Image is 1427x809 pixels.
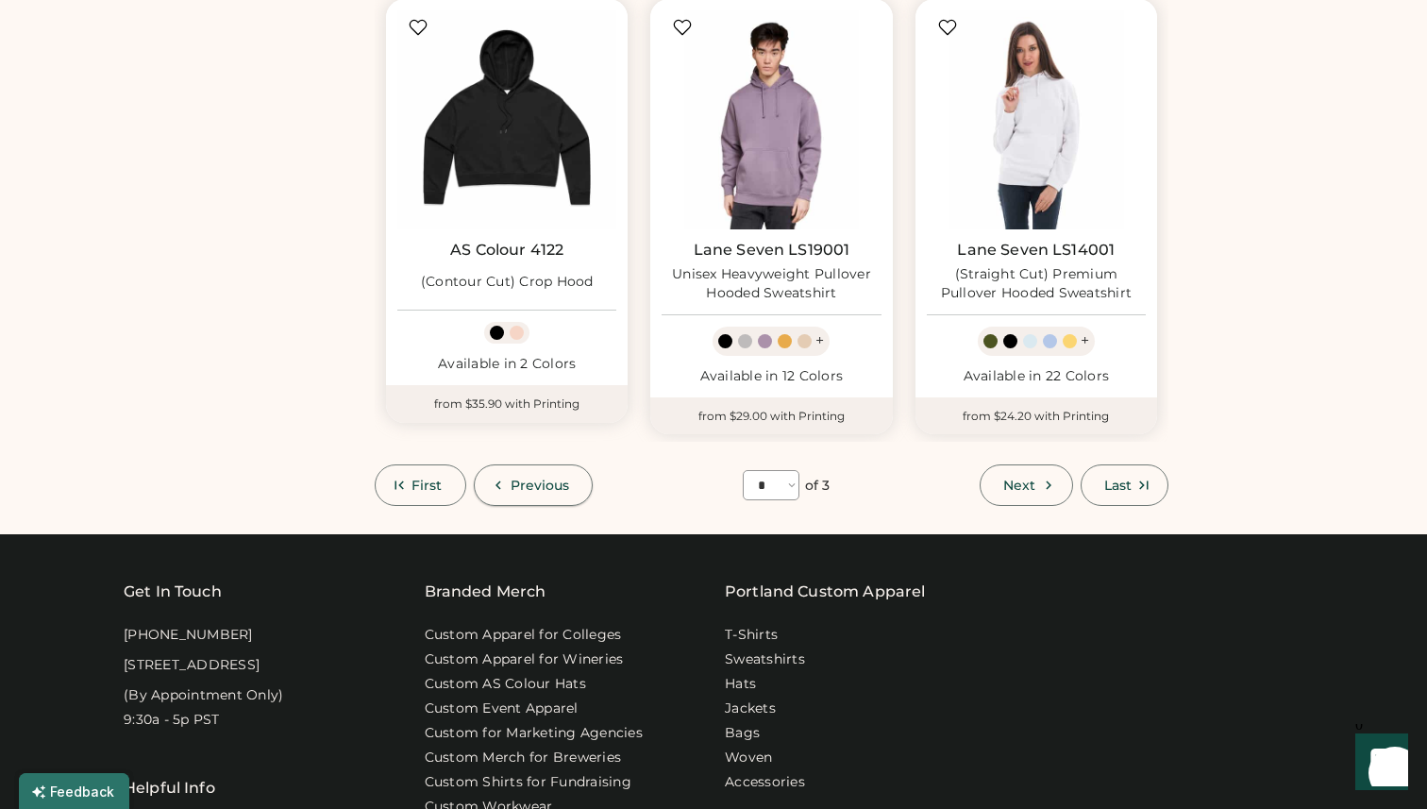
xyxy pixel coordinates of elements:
[124,711,220,730] div: 9:30a - 5p PST
[725,773,805,792] a: Accessories
[1081,464,1168,506] button: Last
[425,581,546,603] div: Branded Merch
[425,724,643,743] a: Custom for Marketing Agencies
[694,241,850,260] a: Lane Seven LS19001
[397,355,616,374] div: Available in 2 Colors
[1337,724,1419,805] iframe: Front Chat
[725,626,778,645] a: T-Shirts
[411,479,443,492] span: First
[725,581,925,603] a: Portland Custom Apparel
[397,10,616,229] img: AS Colour 4122 (Contour Cut) Crop Hood
[662,265,881,303] div: Unisex Heavyweight Pullover Hooded Sweatshirt
[1003,479,1035,492] span: Next
[124,777,215,800] div: Helpful Info
[1081,330,1089,351] div: +
[425,675,586,694] a: Custom AS Colour Hats
[425,773,631,792] a: Custom Shirts for Fundraising
[927,10,1146,229] img: Lane Seven LS14001 (Straight Cut) Premium Pullover Hooded Sweatshirt
[124,626,253,645] div: [PHONE_NUMBER]
[124,656,260,675] div: [STREET_ADDRESS]
[375,464,466,506] button: First
[425,699,579,718] a: Custom Event Apparel
[927,367,1146,386] div: Available in 22 Colors
[511,479,570,492] span: Previous
[425,650,624,669] a: Custom Apparel for Wineries
[725,724,760,743] a: Bags
[124,581,222,603] div: Get In Touch
[815,330,824,351] div: +
[915,397,1157,435] div: from $24.20 with Printing
[386,385,628,423] div: from $35.90 with Printing
[725,675,756,694] a: Hats
[1104,479,1132,492] span: Last
[805,477,830,496] div: of 3
[662,367,881,386] div: Available in 12 Colors
[425,626,622,645] a: Custom Apparel for Colleges
[927,265,1146,303] div: (Straight Cut) Premium Pullover Hooded Sweatshirt
[725,650,805,669] a: Sweatshirts
[725,749,772,767] a: Woven
[650,397,892,435] div: from $29.00 with Printing
[662,10,881,229] img: Lane Seven LS19001 Unisex Heavyweight Pullover Hooded Sweatshirt
[450,241,563,260] a: AS Colour 4122
[980,464,1072,506] button: Next
[421,273,594,292] div: (Contour Cut) Crop Hood
[425,749,622,767] a: Custom Merch for Breweries
[474,464,594,506] button: Previous
[957,241,1115,260] a: Lane Seven LS14001
[725,699,776,718] a: Jackets
[124,686,283,705] div: (By Appointment Only)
